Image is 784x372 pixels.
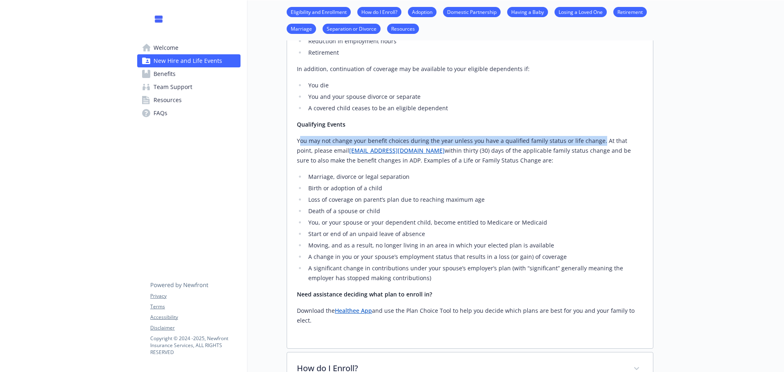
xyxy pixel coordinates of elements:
a: Disclaimer [150,324,240,332]
li: You and your spouse divorce or separate​ [306,92,643,102]
a: Benefits [137,67,241,80]
a: Resources [137,94,241,107]
li: A significant change in contributions under your spouse’s employer’s plan (with “significant” gen... [306,263,643,283]
a: Separation or Divorce [323,25,381,32]
a: Adoption [408,8,437,16]
li: Birth or adoption of a child [306,183,643,193]
a: Eligibility and Enrollment [287,8,351,16]
a: How do I Enroll? [357,8,401,16]
span: New Hire and Life Events [154,54,222,67]
a: Marriage [287,25,316,32]
p: You may not change your benefit choices during the year unless you have a qualified family status... [297,136,643,165]
a: Welcome [137,41,241,54]
span: Team Support [154,80,192,94]
li: Loss of coverage on parent’s plan due to reaching maximum age [306,195,643,205]
a: New Hire and Life Events [137,54,241,67]
p: In addition, continuation of coverage may be available to your eligible dependents if:​ [297,64,643,74]
a: Healthee App [335,307,372,314]
li: Retirement​ [306,48,643,58]
span: Benefits [154,67,176,80]
a: Retirement [613,8,647,16]
a: Having a Baby [507,8,548,16]
strong: Qualifying Events [297,120,345,128]
a: FAQs [137,107,241,120]
a: Privacy [150,292,240,300]
a: Domestic Partnership [443,8,501,16]
li: Reduction in employment hours​ [306,36,643,46]
span: Welcome [154,41,178,54]
a: Terms [150,303,240,310]
a: Team Support [137,80,241,94]
li: Marriage, divorce or legal separation [306,172,643,182]
li: Start or end of an unpaid leave of absence [306,229,643,239]
li: A covered child ceases to be an eligible dependent [306,103,643,113]
li: A change in you or your spouse’s employment status that results in a loss (or gain) of coverage [306,252,643,262]
li: Moving, and as a result, no longer living in an area in which your elected plan is available [306,241,643,250]
li: Death of a spouse or child [306,206,643,216]
li: You die​ [306,80,643,90]
a: [EMAIL_ADDRESS][DOMAIN_NAME] [349,147,445,154]
span: FAQs [154,107,167,120]
span: Resources [154,94,182,107]
p: Copyright © 2024 - 2025 , Newfront Insurance Services, ALL RIGHTS RESERVED [150,335,240,356]
li: You, or your spouse or your dependent child, become entitled to Medicare or Medicaid [306,218,643,227]
strong: Need assistance deciding what plan to enroll in? [297,290,432,298]
a: Losing a Loved One [555,8,607,16]
a: Accessibility [150,314,240,321]
p: Download the and use the Plan Choice Tool to help you decide which plans are best for you and you... [297,306,643,325]
a: Resources [387,25,419,32]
